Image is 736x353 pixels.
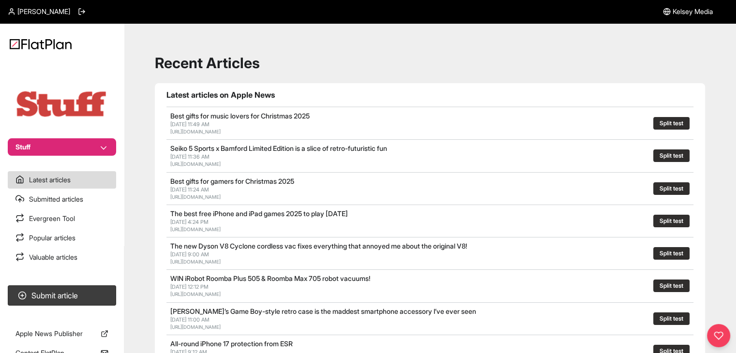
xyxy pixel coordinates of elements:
a: [URL][DOMAIN_NAME] [170,324,221,330]
a: Apple News Publisher [8,325,116,342]
a: All-round iPhone 17 protection from ESR [170,339,293,348]
a: [URL][DOMAIN_NAME] [170,129,221,134]
a: WIN iRobot Roomba Plus 505 & Roomba Max 705 robot vacuums! [170,274,370,282]
a: Best gifts for gamers for Christmas 2025 [170,177,294,185]
button: Split test [653,149,690,162]
a: Evergreen Tool [8,210,116,227]
button: Split test [653,117,690,130]
img: Publication Logo [14,89,110,119]
span: [DATE] 11:24 AM [170,186,209,193]
a: Popular articles [8,229,116,247]
a: [PERSON_NAME] [8,7,70,16]
button: Split test [653,247,690,260]
a: [URL][DOMAIN_NAME] [170,259,221,265]
a: The best free iPhone and iPad games 2025 to play [DATE] [170,209,348,218]
button: Stuff [8,138,116,156]
a: [PERSON_NAME]’s Game Boy-style retro case is the maddest smartphone accessory I’ve ever seen [170,307,476,315]
span: [DATE] 4:24 PM [170,219,209,225]
button: Split test [653,182,690,195]
h1: Recent Articles [155,54,705,72]
h1: Latest articles on Apple News [166,89,693,101]
a: Best gifts for music lovers for Christmas 2025 [170,112,310,120]
a: Seiko 5 Sports x Bamford Limited Edition is a slice of retro-futuristic fun [170,144,387,152]
img: Logo [10,39,72,49]
span: Kelsey Media [673,7,713,16]
span: [DATE] 9:00 AM [170,251,209,258]
span: [DATE] 12:12 PM [170,283,209,290]
span: [DATE] 11:00 AM [170,316,210,323]
a: [URL][DOMAIN_NAME] [170,226,221,232]
a: Submitted articles [8,191,116,208]
button: Split test [653,312,690,325]
span: [DATE] 11:36 AM [170,153,210,160]
a: [URL][DOMAIN_NAME] [170,291,221,297]
a: [URL][DOMAIN_NAME] [170,161,221,167]
a: Valuable articles [8,249,116,266]
button: Split test [653,215,690,227]
span: [DATE] 11:49 AM [170,121,210,128]
a: Latest articles [8,171,116,189]
span: [PERSON_NAME] [17,7,70,16]
a: [URL][DOMAIN_NAME] [170,194,221,200]
button: Submit article [8,285,116,306]
a: The new Dyson V8 Cyclone cordless vac fixes everything that annoyed me about the original V8! [170,242,467,250]
button: Split test [653,279,690,292]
